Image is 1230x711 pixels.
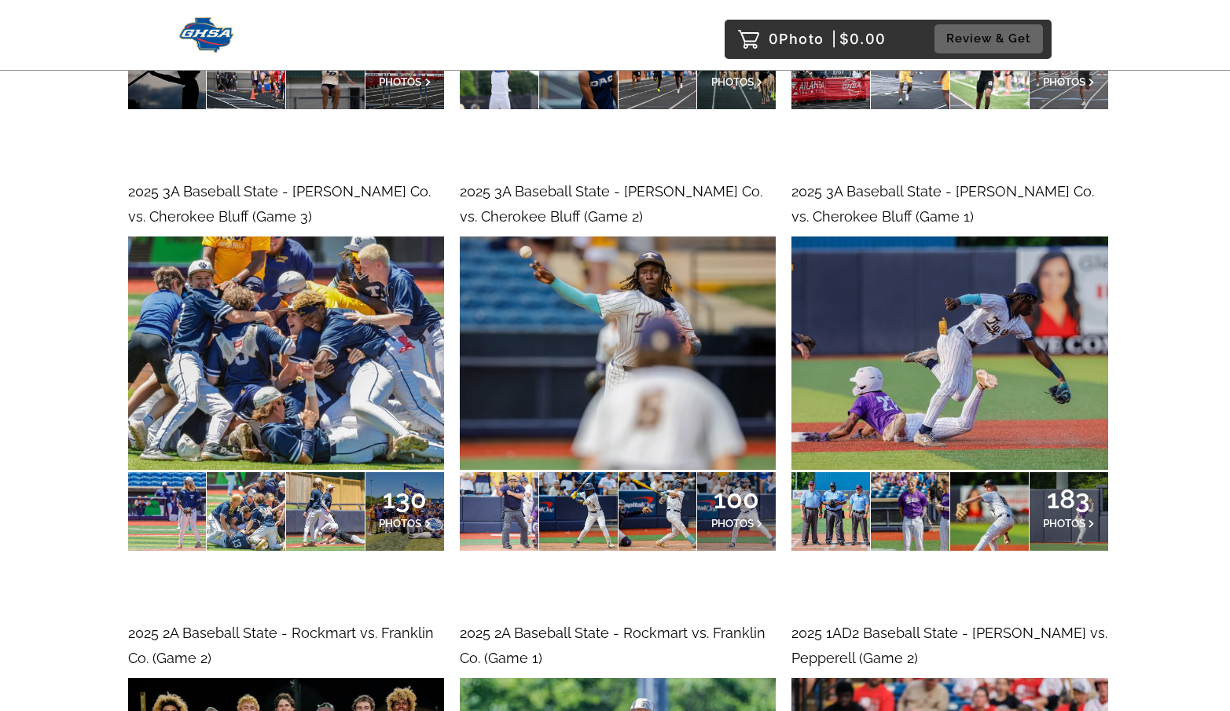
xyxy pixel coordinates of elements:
span: PHOTOS [379,517,421,530]
span: PHOTOS [1043,517,1085,530]
span: 2025 3A Baseball State - [PERSON_NAME] Co. vs. Cherokee Bluff (Game 3) [128,183,431,225]
a: 2025 3A Baseball State - [PERSON_NAME] Co. vs. Cherokee Bluff (Game 1)183PHOTOS [791,179,1107,551]
a: 2025 3A Baseball State - [PERSON_NAME] Co. vs. Cherokee Bluff (Game 2)100PHOTOS [460,179,776,551]
span: 2025 2A Baseball State - Rockmart vs. Franklin Co. (Game 1) [460,625,766,666]
span: Photo [779,27,824,52]
span: 2025 2A Baseball State - Rockmart vs. Franklin Co. (Game 2) [128,625,434,666]
a: 2025 3A Baseball State - [PERSON_NAME] Co. vs. Cherokee Bluff (Game 3)130PHOTOS [128,179,444,551]
img: 189525 [128,236,444,470]
span: PHOTOS [711,517,754,530]
img: 189385 [460,236,776,470]
span: PHOTOS [379,75,421,88]
span: 183 [1043,494,1095,504]
img: Snapphound Logo [179,17,235,53]
a: Review & Get [934,24,1048,53]
button: Review & Get [934,24,1043,53]
span: 130 [379,494,431,504]
span: 2025 3A Baseball State - [PERSON_NAME] Co. vs. Cherokee Bluff (Game 2) [460,183,762,225]
img: 189298 [791,236,1107,470]
p: 0 $0.00 [769,27,887,52]
span: PHOTOS [1043,75,1085,88]
span: 2025 1AD2 Baseball State - [PERSON_NAME] vs. Pepperell (Game 2) [791,625,1107,666]
span: PHOTOS [711,75,754,88]
span: | [832,31,837,47]
span: 2025 3A Baseball State - [PERSON_NAME] Co. vs. Cherokee Bluff (Game 1) [791,183,1094,225]
span: 100 [711,494,763,504]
